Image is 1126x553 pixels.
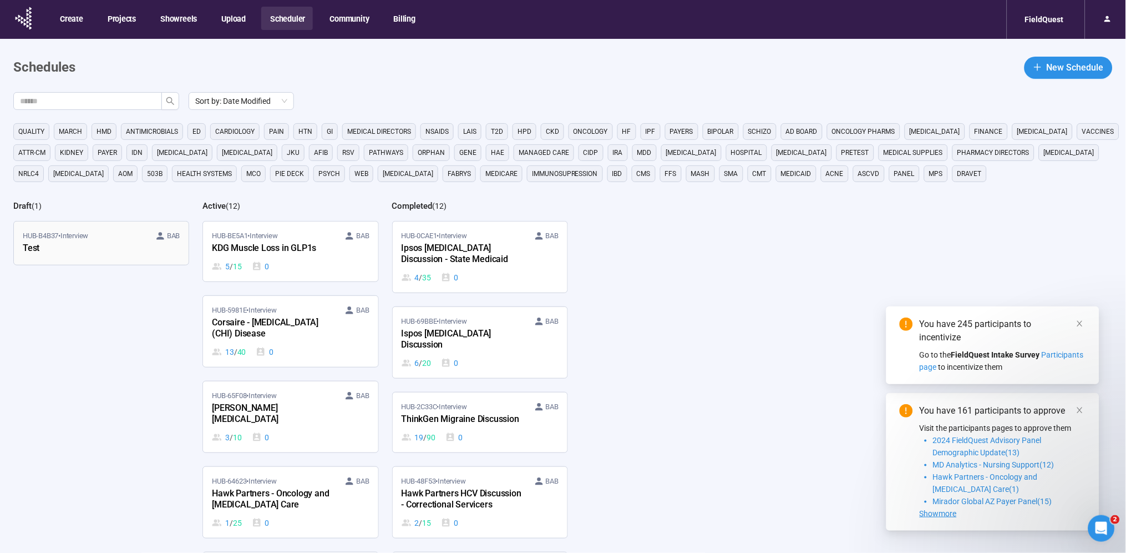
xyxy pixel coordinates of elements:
[233,431,242,444] span: 10
[665,168,677,179] span: FFS
[402,431,435,444] div: 19
[167,230,180,242] span: BAB
[929,168,943,179] span: MPS
[53,168,104,179] span: [MEDICAL_DATA]
[212,401,334,427] div: [PERSON_NAME][MEDICAL_DATA]
[574,126,608,137] span: Oncology
[418,147,445,158] span: orphan
[212,517,241,529] div: 1
[192,126,201,137] span: ED
[59,126,82,137] span: March
[23,242,145,256] div: Test
[491,147,504,158] span: hae
[402,357,431,369] div: 6
[1044,147,1094,158] span: [MEDICAL_DATA]
[318,168,340,179] span: psych
[951,350,1040,359] strong: FieldQuest Intake Survey
[212,487,334,512] div: Hawk Partners - Oncology and [MEDICAL_DATA] Care
[957,168,982,179] span: dravet
[975,126,1003,137] span: finance
[904,445,1126,523] iframe: Intercom notifications message
[402,242,524,267] div: Ipsos [MEDICAL_DATA] Discussion - State Medicaid
[356,230,369,242] span: BAB
[252,431,270,444] div: 0
[920,422,1086,434] p: Visit the participants pages to approve them
[786,126,818,137] span: Ad Board
[894,168,915,179] span: panel
[900,318,913,331] span: exclamation-circle
[402,487,524,512] div: Hawk Partners HCV Discussion - Correctional Servicers
[212,242,334,256] div: KDG Muscle Loss in GLP1s
[212,346,246,358] div: 13
[748,126,772,137] span: Schizo
[419,272,422,284] span: /
[99,7,144,30] button: Projects
[485,168,518,179] span: medicare
[369,147,403,158] span: Pathways
[920,318,1086,344] div: You have 245 participants to incentivize
[613,147,623,158] span: IRA
[98,147,117,158] span: Payer
[691,168,710,179] span: MASH
[393,467,567,538] a: HUB-48F53•Interview BABHawk Partners HCV Discussion - Correctional Servicers2 / 150
[383,168,433,179] span: [MEDICAL_DATA]
[402,413,524,427] div: ThinkGen Migraine Discussion
[1076,406,1084,414] span: close
[858,168,880,179] span: ASCVD
[393,393,567,453] a: HUB-2C33C•Interview BABThinkGen Migraine Discussion19 / 900
[327,126,333,137] span: GI
[402,272,431,284] div: 4
[445,431,463,444] div: 0
[646,126,656,137] span: IPF
[427,431,435,444] span: 90
[546,316,559,327] span: BAB
[147,168,163,179] span: 503B
[161,92,179,110] button: search
[666,147,717,158] span: [MEDICAL_DATA]
[354,168,368,179] span: WEB
[298,126,312,137] span: HTN
[777,147,827,158] span: [MEDICAL_DATA]
[151,7,205,30] button: Showreels
[230,260,233,273] span: /
[215,126,255,137] span: Cardiology
[18,126,44,137] span: QUALITY
[1082,126,1114,137] span: vaccines
[261,7,313,30] button: Scheduler
[321,7,377,30] button: Community
[230,431,233,444] span: /
[202,201,226,211] h2: Active
[226,202,240,210] span: ( 12 )
[212,316,334,341] div: Corsaire - [MEDICAL_DATA] (CHI) Disease
[13,201,32,211] h2: Draft
[195,93,287,109] span: Sort by: Date Modified
[252,517,270,529] div: 0
[448,168,471,179] span: fabrys
[393,222,567,293] a: HUB-0CAE1•Interview BABIpsos [MEDICAL_DATA] Discussion - State Medicaid4 / 350
[60,147,83,158] span: kidney
[584,147,598,158] span: CIDP
[203,296,378,367] a: HUB-5981E•Interview BABCorsaire - [MEDICAL_DATA] (CHI) Disease13 / 400
[222,147,272,158] span: [MEDICAL_DATA]
[393,307,567,378] a: HUB-69BBE•Interview BABIspos [MEDICAL_DATA] Discussion6 / 200
[491,126,503,137] span: T2D
[670,126,693,137] span: Payers
[252,260,270,273] div: 0
[177,168,232,179] span: Health Systems
[433,202,447,210] span: ( 12 )
[546,126,559,137] span: CKD
[546,476,559,487] span: BAB
[212,230,277,242] span: HUB-BE5A1 • Interview
[884,147,943,158] span: medical supplies
[422,357,431,369] span: 20
[612,168,622,179] span: IBD
[422,272,431,284] span: 35
[203,467,378,538] a: HUB-64623•Interview BABHawk Partners - Oncology and [MEDICAL_DATA] Care1 / 250
[441,517,459,529] div: 0
[402,517,431,529] div: 2
[13,57,75,78] h1: Schedules
[920,349,1086,373] div: Go to the to incentivize them
[519,147,569,158] span: managed care
[212,476,276,487] span: HUB-64623 • Interview
[423,431,427,444] span: /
